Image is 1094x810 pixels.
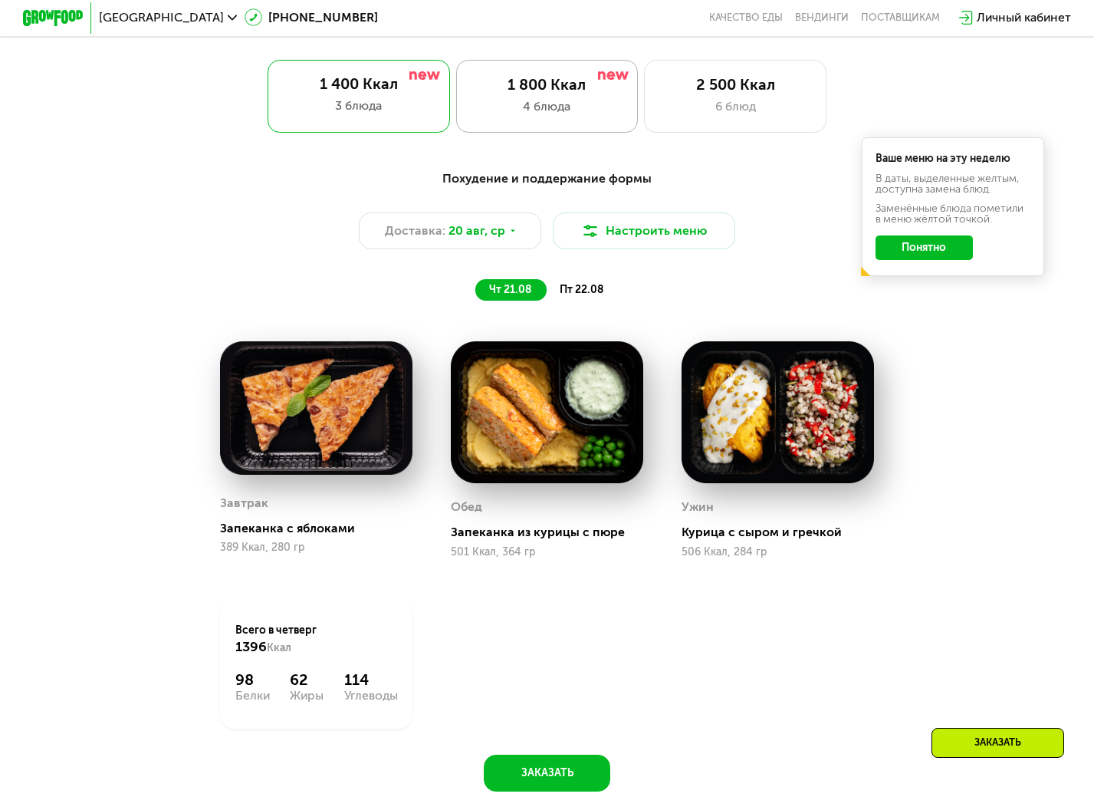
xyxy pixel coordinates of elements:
div: 1 800 Ккал [471,76,622,94]
div: 98 [235,671,270,690]
div: Ужин [682,496,714,519]
div: Белки [235,690,270,702]
div: 389 Ккал, 280 гр [220,542,412,554]
div: Личный кабинет [977,8,1071,27]
span: Доставка: [385,222,445,240]
div: Обед [451,496,482,519]
div: Завтрак [220,492,268,515]
span: пт 22.08 [560,283,603,296]
div: Похудение и поддержание формы [97,170,997,189]
span: 1396 [235,638,267,655]
div: Жиры [290,690,324,702]
button: Заказать [484,755,610,792]
div: 62 [290,671,324,690]
div: Запеканка с яблоками [220,521,425,536]
div: 6 блюд [660,97,810,116]
button: Понятно [876,235,973,260]
span: Ккал [267,641,291,654]
span: 20 авг, ср [448,222,505,240]
div: Запеканка из курицы с пюре [451,525,655,540]
div: Ваше меню на эту неделю [876,153,1030,164]
div: Заказать [931,728,1064,758]
a: Качество еды [709,12,783,24]
div: Курица с сыром и гречкой [682,525,886,540]
span: чт 21.08 [489,283,531,296]
a: [PHONE_NUMBER] [245,8,379,27]
div: Заменённые блюда пометили в меню жёлтой точкой. [876,203,1030,225]
div: 4 блюда [471,97,622,116]
div: В даты, выделенные желтым, доступна замена блюд. [876,173,1030,195]
div: 114 [344,671,398,690]
a: Вендинги [795,12,849,24]
div: Всего в четверг [235,623,397,657]
button: Настроить меню [553,212,735,249]
div: Углеводы [344,690,398,702]
div: 501 Ккал, 364 гр [451,546,643,558]
div: поставщикам [861,12,940,24]
div: 506 Ккал, 284 гр [682,546,874,558]
div: 3 блюда [283,97,435,115]
span: [GEOGRAPHIC_DATA] [99,12,224,24]
div: 2 500 Ккал [660,76,810,94]
div: 1 400 Ккал [283,75,435,94]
